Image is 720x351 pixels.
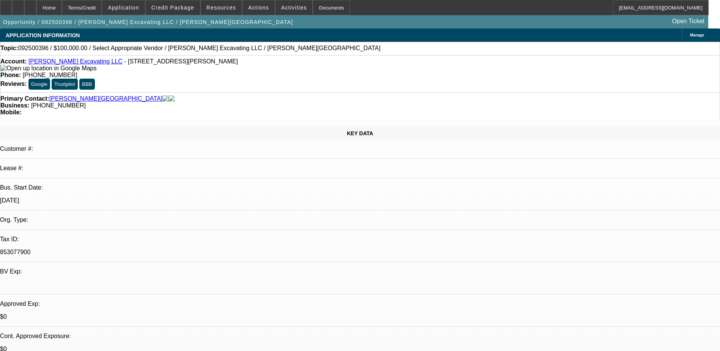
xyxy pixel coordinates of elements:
[3,19,293,25] span: Opportunity / 092500396 / [PERSON_NAME] Excavating LLC / [PERSON_NAME][GEOGRAPHIC_DATA]
[0,58,27,65] strong: Account:
[28,58,123,65] a: [PERSON_NAME] Excavating LLC
[108,5,139,11] span: Application
[347,130,373,136] span: KEY DATA
[49,95,162,102] a: [PERSON_NAME][GEOGRAPHIC_DATA]
[124,58,238,65] span: - [STREET_ADDRESS][PERSON_NAME]
[151,5,194,11] span: Credit Package
[201,0,242,15] button: Resources
[281,5,307,11] span: Activities
[28,79,50,90] button: Google
[0,81,27,87] strong: Reviews:
[276,0,313,15] button: Activities
[79,79,95,90] button: BBB
[0,72,21,78] strong: Phone:
[31,102,86,109] span: [PHONE_NUMBER]
[146,0,200,15] button: Credit Package
[248,5,269,11] span: Actions
[0,65,96,72] img: Open up location in Google Maps
[669,15,707,28] a: Open Ticket
[690,33,704,37] span: Manage
[0,65,96,71] a: View Google Maps
[52,79,77,90] button: Trustpilot
[206,5,236,11] span: Resources
[0,109,22,115] strong: Mobile:
[162,95,169,102] img: facebook-icon.png
[102,0,145,15] button: Application
[23,72,77,78] span: [PHONE_NUMBER]
[0,102,29,109] strong: Business:
[0,45,18,52] strong: Topic:
[0,95,49,102] strong: Primary Contact:
[6,32,80,38] span: APPLICATION INFORMATION
[18,45,381,52] span: 092500396 / $100,000.00 / Select Appropriate Vendor / [PERSON_NAME] Excavating LLC / [PERSON_NAME...
[243,0,275,15] button: Actions
[169,95,175,102] img: linkedin-icon.png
